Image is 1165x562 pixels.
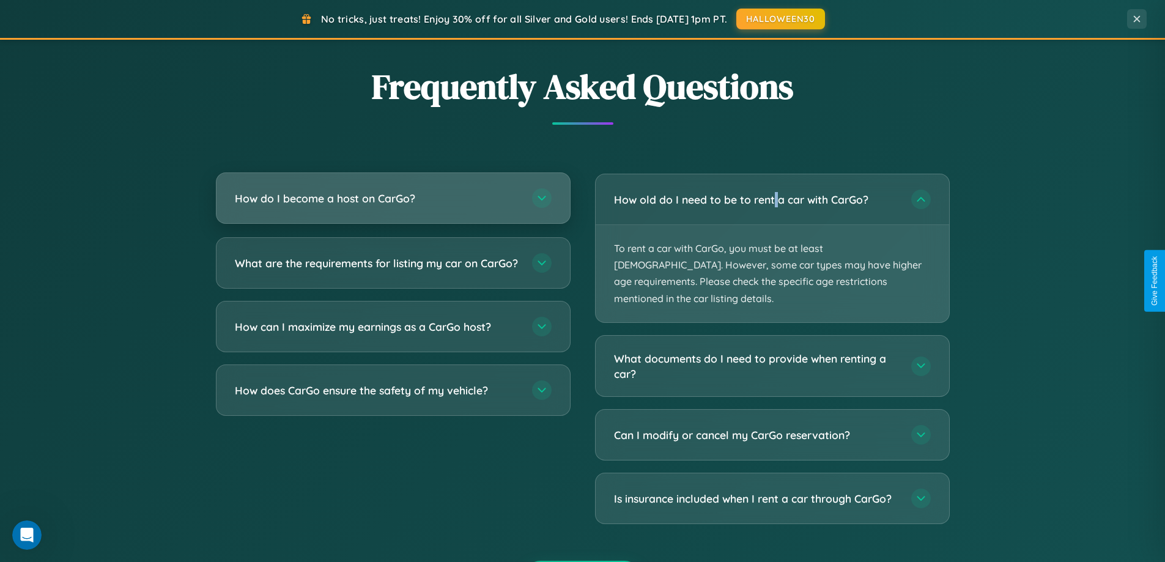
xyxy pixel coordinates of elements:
h3: How do I become a host on CarGo? [235,191,520,206]
h3: Can I modify or cancel my CarGo reservation? [614,427,899,443]
h3: What are the requirements for listing my car on CarGo? [235,256,520,271]
iframe: Intercom live chat [12,520,42,550]
h3: How old do I need to be to rent a car with CarGo? [614,192,899,207]
h3: What documents do I need to provide when renting a car? [614,351,899,381]
h3: How does CarGo ensure the safety of my vehicle? [235,383,520,398]
div: Give Feedback [1150,256,1159,306]
h2: Frequently Asked Questions [216,63,950,110]
h3: Is insurance included when I rent a car through CarGo? [614,491,899,506]
span: No tricks, just treats! Enjoy 30% off for all Silver and Gold users! Ends [DATE] 1pm PT. [321,13,727,25]
p: To rent a car with CarGo, you must be at least [DEMOGRAPHIC_DATA]. However, some car types may ha... [596,225,949,322]
button: HALLOWEEN30 [736,9,825,29]
h3: How can I maximize my earnings as a CarGo host? [235,319,520,335]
